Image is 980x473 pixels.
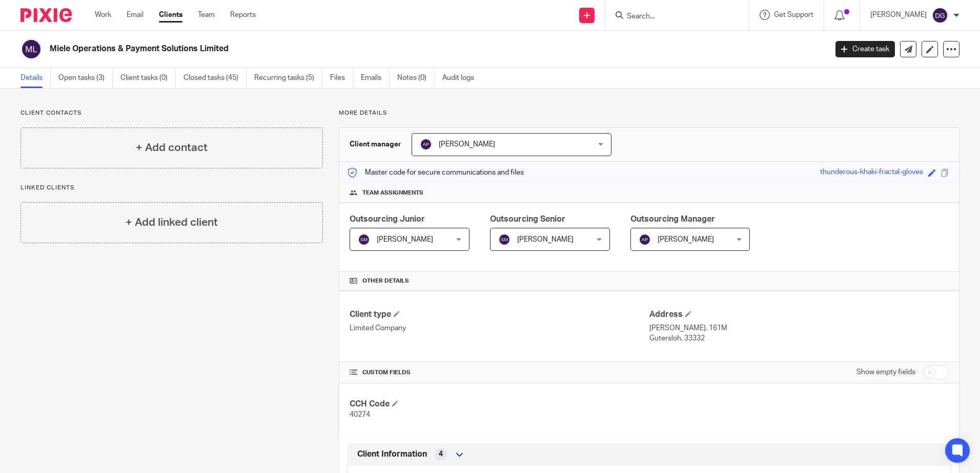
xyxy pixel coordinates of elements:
[21,38,42,60] img: svg%3E
[127,10,144,20] a: Email
[183,68,247,88] a: Closed tasks (45)
[357,449,427,460] span: Client Information
[774,11,813,18] span: Get Support
[339,109,959,117] p: More details
[21,68,51,88] a: Details
[350,139,401,149] h3: Client manager
[835,41,895,57] a: Create task
[856,367,915,377] label: Show empty fields
[254,68,322,88] a: Recurring tasks (5)
[347,167,524,178] p: Master code for secure communications and files
[50,44,666,54] h2: Miele Operations & Payment Solutions Limited
[350,215,425,223] span: Outsourcing Junior
[358,233,370,246] img: svg%3E
[649,309,949,320] h4: Address
[21,8,72,22] img: Pixie
[649,323,949,333] p: [PERSON_NAME]. 161M
[136,140,208,156] h4: + Add contact
[439,449,443,459] span: 4
[658,236,714,243] span: [PERSON_NAME]
[350,309,649,320] h4: Client type
[420,138,432,150] img: svg%3E
[198,10,215,20] a: Team
[490,215,565,223] span: Outsourcing Senior
[362,189,423,197] span: Team assignments
[630,215,715,223] span: Outsourcing Manager
[498,233,511,246] img: svg%3E
[350,323,649,333] p: Limited Company
[362,277,409,285] span: Other details
[58,68,113,88] a: Open tasks (3)
[230,10,256,20] a: Reports
[820,167,923,179] div: thunderous-khaki-fractal-gloves
[442,68,482,88] a: Audit logs
[932,7,948,24] img: svg%3E
[350,411,370,418] span: 40274
[350,399,649,410] h4: CCH Code
[870,10,927,20] p: [PERSON_NAME]
[159,10,182,20] a: Clients
[361,68,390,88] a: Emails
[649,333,949,343] p: Gutersloh, 33332
[21,184,323,192] p: Linked clients
[21,109,323,117] p: Client contacts
[639,233,651,246] img: svg%3E
[330,68,353,88] a: Files
[439,141,495,148] span: [PERSON_NAME]
[517,236,574,243] span: [PERSON_NAME]
[350,369,649,377] h4: CUSTOM FIELDS
[377,236,433,243] span: [PERSON_NAME]
[626,12,718,21] input: Search
[397,68,435,88] a: Notes (0)
[95,10,111,20] a: Work
[120,68,176,88] a: Client tasks (0)
[126,214,218,230] h4: + Add linked client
